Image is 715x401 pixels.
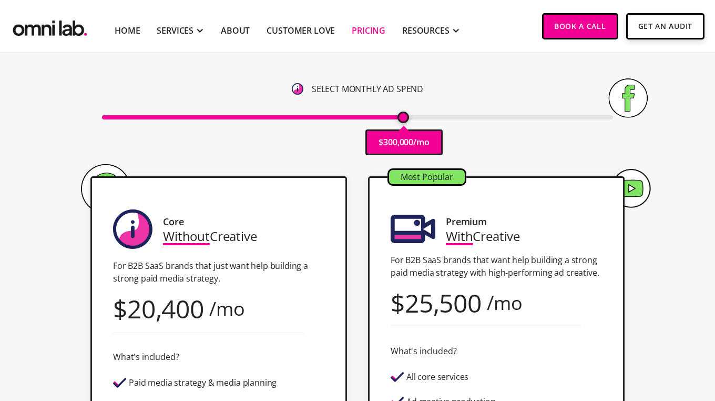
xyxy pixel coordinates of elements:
p: For B2B SaaS brands that just want help building a strong paid media strategy. [113,259,324,285]
div: All core services [406,373,468,382]
a: About [221,24,250,37]
a: Customer Love [267,24,335,37]
div: Most Popular [389,170,465,184]
div: /mo [209,302,245,316]
div: Premium [446,215,487,229]
img: 6410812402e99d19b372aa32_omni-nav-info.svg [292,83,303,95]
div: Creative [163,229,257,243]
p: For B2B SaaS brands that want help building a strong paid media strategy with high-performing ad ... [391,254,602,279]
p: /mo [413,135,430,149]
div: What's included? [113,350,179,364]
span: With [446,227,473,245]
p: $ [379,135,383,149]
p: 300,000 [383,135,413,149]
div: RESOURCES [402,24,450,37]
a: Pricing [352,24,385,37]
img: Omni Lab: B2B SaaS Demand Generation Agency [11,13,89,39]
div: $ [113,302,127,316]
div: What's included? [391,344,456,358]
a: Home [115,24,140,37]
div: SERVICES [157,24,193,37]
a: Get An Audit [626,13,704,39]
div: $ [391,296,405,310]
span: Without [163,227,210,245]
div: Creative [446,229,520,243]
div: /mo [487,296,523,310]
div: Paid media strategy & media planning [129,378,277,387]
div: 20,400 [127,302,204,316]
div: Core [163,215,183,229]
iframe: Chat Widget [526,279,715,401]
p: SELECT MONTHLY AD SPEND [312,82,423,96]
a: home [11,13,89,39]
div: 25,500 [405,296,482,310]
a: Book a Call [542,13,618,39]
